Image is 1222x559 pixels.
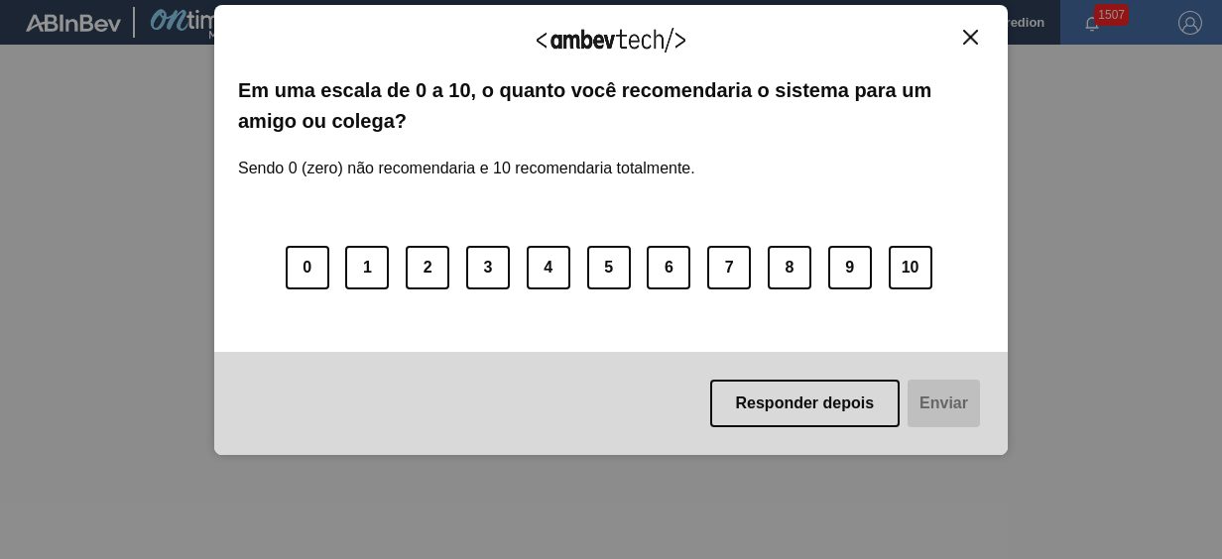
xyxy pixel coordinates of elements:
label: Sendo 0 (zero) não recomendaria e 10 recomendaria totalmente. [238,136,695,177]
button: Close [957,29,984,46]
button: Responder depois [710,380,901,427]
img: Logo Ambevtech [537,28,685,53]
button: 10 [889,246,932,289]
button: 4 [527,246,570,289]
label: Em uma escala de 0 a 10, o quanto você recomendaria o sistema para um amigo ou colega? [238,75,984,136]
button: 8 [768,246,811,289]
button: 5 [587,246,631,289]
button: 2 [406,246,449,289]
button: 0 [286,246,329,289]
button: 7 [707,246,751,289]
button: 3 [466,246,510,289]
button: 9 [828,246,872,289]
button: 6 [647,246,690,289]
img: Close [963,30,978,45]
button: 1 [345,246,389,289]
